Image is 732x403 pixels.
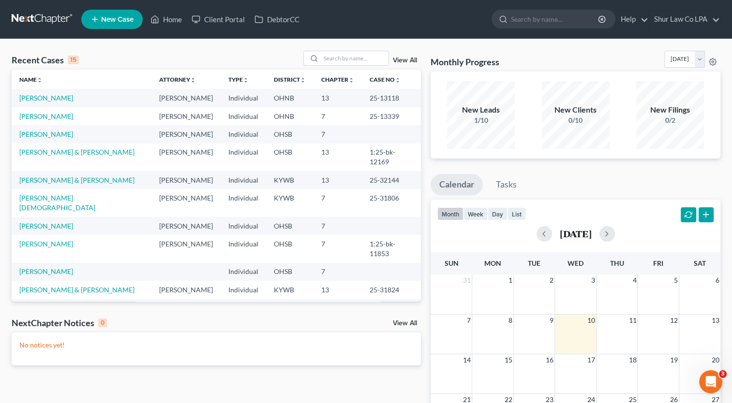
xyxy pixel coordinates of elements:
td: 13 [314,144,362,171]
div: 1/10 [447,115,515,125]
span: Tue [528,259,540,267]
td: 13 [314,299,362,327]
button: month [437,207,463,220]
a: Client Portal [187,11,250,28]
span: Mon [484,259,501,267]
i: unfold_more [243,77,249,83]
i: unfold_more [190,77,196,83]
td: OHSB [266,125,314,143]
td: [PERSON_NAME] [151,299,221,327]
td: 25-31824 [362,281,421,299]
a: Calendar [431,174,483,195]
td: 13 [314,89,362,107]
h3: Monthly Progress [431,56,499,68]
button: list [508,207,526,220]
td: [PERSON_NAME] [151,235,221,262]
a: Districtunfold_more [274,76,306,83]
td: Individual [221,89,266,107]
a: View All [393,320,417,327]
a: [PERSON_NAME][DEMOGRAPHIC_DATA] [19,194,95,212]
td: 25-13118 [362,89,421,107]
td: [PERSON_NAME] [151,125,221,143]
span: Sat [694,259,706,267]
td: [PERSON_NAME] [151,107,221,125]
a: [PERSON_NAME] [19,112,73,120]
td: 7 [314,263,362,281]
td: OHNB [266,89,314,107]
span: Sun [445,259,459,267]
h2: [DATE] [560,229,592,239]
td: 25-31806 [362,189,421,216]
span: 14 [462,354,472,366]
div: Recent Cases [12,54,79,66]
td: [PERSON_NAME] [151,217,221,235]
a: [PERSON_NAME] [19,94,73,102]
span: 1 [508,274,513,286]
td: 1:25-bk-11045 [362,299,421,327]
span: 17 [586,354,596,366]
td: 13 [314,171,362,189]
span: 6 [715,274,720,286]
i: unfold_more [395,77,401,83]
span: 18 [627,354,637,366]
span: 4 [631,274,637,286]
a: Case Nounfold_more [370,76,401,83]
td: OHSB [266,235,314,262]
td: 7 [314,235,362,262]
i: unfold_more [37,77,43,83]
a: Shur Law Co LPA [649,11,720,28]
div: New Leads [447,104,515,115]
span: 11 [627,315,637,326]
span: Wed [568,259,583,267]
div: 15 [68,56,79,64]
button: day [488,207,508,220]
span: 3 [719,370,727,378]
td: [PERSON_NAME] [151,144,221,171]
i: unfold_more [300,77,306,83]
span: 12 [669,315,679,326]
td: OHSB [266,144,314,171]
td: 13 [314,281,362,299]
td: [PERSON_NAME] [151,189,221,216]
span: 2 [549,274,554,286]
span: New Case [101,16,134,23]
span: 20 [711,354,720,366]
div: NextChapter Notices [12,317,107,329]
span: 19 [669,354,679,366]
td: Individual [221,235,266,262]
button: week [463,207,488,220]
td: Individual [221,171,266,189]
a: [PERSON_NAME] [19,240,73,248]
div: 0/2 [636,115,704,125]
iframe: Intercom live chat [699,370,722,393]
a: [PERSON_NAME] [19,130,73,138]
td: 1:25-bk-11853 [362,235,421,262]
div: 0 [98,318,107,327]
span: 8 [508,315,513,326]
td: Individual [221,299,266,327]
td: Individual [221,263,266,281]
td: OHSB [266,263,314,281]
span: 9 [549,315,554,326]
p: No notices yet! [19,340,413,350]
td: Individual [221,125,266,143]
a: [PERSON_NAME] & [PERSON_NAME] [19,286,134,294]
td: OHNB [266,107,314,125]
span: 15 [504,354,513,366]
td: Individual [221,107,266,125]
span: Thu [610,259,624,267]
span: 7 [466,315,472,326]
a: View All [393,57,417,64]
a: Help [616,11,648,28]
td: 7 [314,217,362,235]
span: Fri [653,259,663,267]
td: KYWB [266,189,314,216]
td: [PERSON_NAME] [151,89,221,107]
a: Nameunfold_more [19,76,43,83]
span: 5 [673,274,679,286]
a: Typeunfold_more [228,76,249,83]
div: 0/10 [542,115,610,125]
td: [PERSON_NAME] [151,171,221,189]
i: unfold_more [348,77,354,83]
a: DebtorCC [250,11,304,28]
